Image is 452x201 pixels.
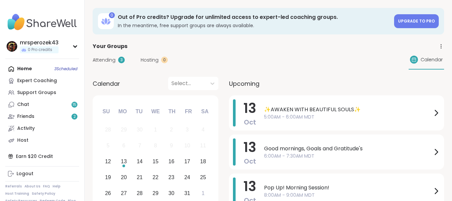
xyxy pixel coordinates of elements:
div: Choose Thursday, October 30th, 2025 [164,186,179,200]
div: 21 [137,173,143,182]
div: Choose Thursday, October 23rd, 2025 [164,170,179,184]
div: 8 [154,141,157,150]
a: Upgrade to Pro [394,14,439,28]
div: Not available Tuesday, September 30th, 2025 [133,123,147,137]
span: ✨AWAKEN WITH BEAUTIFUL SOULS✨ [264,106,432,114]
div: Not available Wednesday, October 8th, 2025 [149,139,163,153]
div: 30 [168,189,174,198]
a: Friends2 [5,111,79,123]
div: Choose Tuesday, October 28th, 2025 [133,186,147,200]
span: 13 [244,177,256,196]
div: Tu [132,104,146,119]
div: 12 [105,157,111,166]
div: 24 [184,173,190,182]
div: 1 [202,189,204,198]
div: 0 [109,12,115,18]
div: We [148,104,163,119]
div: 25 [200,173,206,182]
div: 28 [137,189,143,198]
div: Not available Saturday, October 4th, 2025 [196,123,210,137]
div: Host [17,137,28,144]
div: 31 [184,189,190,198]
a: Support Groups [5,87,79,99]
span: 13 [244,99,256,118]
div: 1 [154,125,157,134]
div: Choose Sunday, October 26th, 2025 [101,186,115,200]
div: 4 [202,125,204,134]
span: 8:00AM - 9:00AM MDT [264,192,432,199]
div: Choose Sunday, October 19th, 2025 [101,170,115,184]
h3: In the meantime, free support groups are always available. [118,22,390,29]
div: 15 [153,157,158,166]
a: About Us [24,184,40,189]
div: 27 [121,189,127,198]
div: Friends [17,113,34,120]
div: Not available Thursday, October 9th, 2025 [164,139,179,153]
div: Choose Tuesday, October 14th, 2025 [133,155,147,169]
div: 14 [137,157,143,166]
div: Not available Tuesday, October 7th, 2025 [133,139,147,153]
span: 15 [72,102,76,108]
div: Choose Monday, October 27th, 2025 [117,186,131,200]
a: Host [5,134,79,146]
span: Good mornings, Goals and Gratitude's [264,145,432,153]
img: mrsperozek43 [7,41,17,52]
div: Choose Friday, October 31st, 2025 [180,186,194,200]
div: 18 [200,157,206,166]
div: 6 [122,141,125,150]
div: 29 [121,125,127,134]
div: Not available Sunday, September 28th, 2025 [101,123,115,137]
div: 22 [153,173,158,182]
div: 13 [121,157,127,166]
img: ShareWell Nav Logo [5,11,79,34]
div: Support Groups [17,89,56,96]
div: 17 [184,157,190,166]
a: Referrals [5,184,22,189]
span: 13 [244,138,256,157]
h3: Out of Pro credits? Upgrade for unlimited access to expert-led coaching groups. [118,14,390,21]
div: Choose Monday, October 20th, 2025 [117,170,131,184]
div: 30 [137,125,143,134]
div: Choose Friday, October 17th, 2025 [180,155,194,169]
a: Chat15 [5,99,79,111]
div: 9 [170,141,173,150]
div: 2 [170,125,173,134]
div: Choose Saturday, October 25th, 2025 [196,170,210,184]
div: Not available Sunday, October 5th, 2025 [101,139,115,153]
div: Expert Coaching [17,77,57,84]
div: month 2025-10 [100,122,211,201]
span: Oct [244,157,256,166]
div: 0 [161,57,168,63]
span: 6:00AM - 7:30AM MDT [264,153,432,160]
a: Help [53,184,61,189]
div: Choose Wednesday, October 29th, 2025 [149,186,163,200]
span: Oct [244,118,256,127]
div: Logout [17,171,33,177]
a: Activity [5,123,79,134]
div: 23 [168,173,174,182]
div: Fr [181,104,196,119]
div: Not available Friday, October 10th, 2025 [180,139,194,153]
a: Expert Coaching [5,75,79,87]
span: 5:00AM - 6:00AM MDT [264,114,432,121]
span: Upgrade to Pro [398,18,435,24]
div: Earn $20 Credit [5,150,79,162]
div: Choose Saturday, November 1st, 2025 [196,186,210,200]
div: 11 [200,141,206,150]
div: 20 [121,173,127,182]
div: 3 [186,125,189,134]
div: Not available Friday, October 3rd, 2025 [180,123,194,137]
div: 7 [138,141,141,150]
div: Not available Saturday, October 11th, 2025 [196,139,210,153]
div: Choose Sunday, October 12th, 2025 [101,155,115,169]
div: mrsperozek43 [20,39,59,46]
span: Your Groups [93,42,127,50]
div: 3 [118,57,125,63]
div: Choose Saturday, October 18th, 2025 [196,155,210,169]
div: 19 [105,173,111,182]
a: Safety Policy [32,191,55,196]
span: 2 [73,114,76,120]
div: Choose Wednesday, October 15th, 2025 [149,155,163,169]
div: Choose Thursday, October 16th, 2025 [164,155,179,169]
div: 10 [184,141,190,150]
